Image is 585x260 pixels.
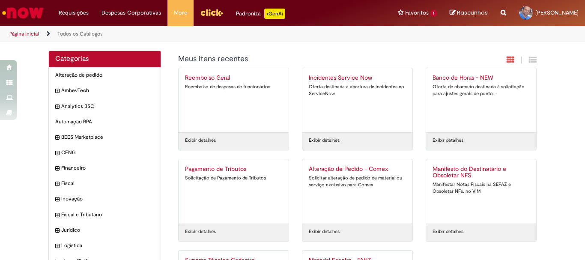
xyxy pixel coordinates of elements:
span: Fiscal e Tributário [61,211,154,218]
span: More [174,9,187,17]
a: Banco de Horas - NEW Oferta de chamado destinada à solicitação para ajustes gerais de ponto. [426,68,536,132]
span: Financeiro [61,164,154,172]
span: Fiscal [61,180,154,187]
div: Padroniza [236,9,285,19]
span: Analytics BSC [61,103,154,110]
div: expandir categoria Financeiro Financeiro [49,160,161,176]
h2: Banco de Horas - NEW [433,75,530,81]
span: Rascunhos [457,9,488,17]
a: Reembolso Geral Reembolso de despesas de funcionários [179,68,289,132]
i: Exibição de grade [529,56,537,64]
i: expandir categoria Inovação [55,195,59,204]
div: Automação RPA [49,114,161,130]
span: Automação RPA [55,118,154,126]
div: Solicitação de Pagamento de Tributos [185,175,282,182]
span: Favoritos [405,9,429,17]
i: expandir categoria AmbevTech [55,87,59,96]
span: Requisições [59,9,89,17]
div: expandir categoria Inovação Inovação [49,191,161,207]
h2: Pagamento de Tributos [185,166,282,173]
ul: Trilhas de página [6,26,384,42]
img: click_logo_yellow_360x200.png [200,6,223,19]
i: expandir categoria Fiscal [55,180,59,188]
span: Jurídico [61,227,154,234]
span: Logistica [61,242,154,249]
i: expandir categoria Analytics BSC [55,103,59,111]
span: [PERSON_NAME] [535,9,579,16]
a: Exibir detalhes [433,228,463,235]
div: Alteração de pedido [49,67,161,83]
div: expandir categoria Fiscal e Tributário Fiscal e Tributário [49,207,161,223]
img: ServiceNow [1,4,45,21]
a: Manifesto do Destinatário e Obsoletar NFS Manifestar Notas Fiscais na SEFAZ e Obsoletar NFs. no VIM [426,159,536,224]
i: expandir categoria BEES Marketplace [55,134,59,142]
div: expandir categoria CENG CENG [49,145,161,161]
a: Exibir detalhes [185,228,216,235]
span: BEES Marketplace [61,134,154,141]
i: expandir categoria Fiscal e Tributário [55,211,59,220]
i: expandir categoria Jurídico [55,227,59,235]
a: Incidentes Service Now Oferta destinada à abertura de incidentes no ServiceNow. [302,68,412,132]
a: Página inicial [9,30,39,37]
a: Exibir detalhes [433,137,463,144]
span: Alteração de pedido [55,72,154,79]
h2: Reembolso Geral [185,75,282,81]
a: Todos os Catálogos [57,30,103,37]
span: Despesas Corporativas [101,9,161,17]
a: Alteração de Pedido - Comex Solicitar alteração de pedido de material ou serviço exclusivo para C... [302,159,412,224]
h2: Incidentes Service Now [309,75,406,81]
h2: Categorias [55,55,154,63]
div: expandir categoria AmbevTech AmbevTech [49,83,161,99]
i: expandir categoria Financeiro [55,164,59,173]
span: 1 [430,10,437,17]
a: Pagamento de Tributos Solicitação de Pagamento de Tributos [179,159,289,224]
span: | [521,55,522,65]
a: Exibir detalhes [309,228,340,235]
i: Exibição em cartão [507,56,514,64]
div: Reembolso de despesas de funcionários [185,84,282,90]
i: expandir categoria CENG [55,149,59,158]
span: CENG [61,149,154,156]
span: AmbevTech [61,87,154,94]
a: Exibir detalhes [185,137,216,144]
div: expandir categoria Jurídico Jurídico [49,222,161,238]
div: expandir categoria Fiscal Fiscal [49,176,161,191]
h1: {"description":"","title":"Meus itens recentes"} Categoria [178,55,444,63]
div: Manifestar Notas Fiscais na SEFAZ e Obsoletar NFs. no VIM [433,181,530,194]
div: expandir categoria BEES Marketplace BEES Marketplace [49,129,161,145]
div: Oferta destinada à abertura de incidentes no ServiceNow. [309,84,406,97]
h2: Manifesto do Destinatário e Obsoletar NFS [433,166,530,179]
div: Solicitar alteração de pedido de material ou serviço exclusivo para Comex [309,175,406,188]
a: Rascunhos [450,9,488,17]
div: expandir categoria Analytics BSC Analytics BSC [49,99,161,114]
span: Inovação [61,195,154,203]
p: +GenAi [264,9,285,19]
div: Oferta de chamado destinada à solicitação para ajustes gerais de ponto. [433,84,530,97]
div: expandir categoria Logistica Logistica [49,238,161,254]
h2: Alteração de Pedido - Comex [309,166,406,173]
i: expandir categoria Logistica [55,242,59,251]
a: Exibir detalhes [309,137,340,144]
